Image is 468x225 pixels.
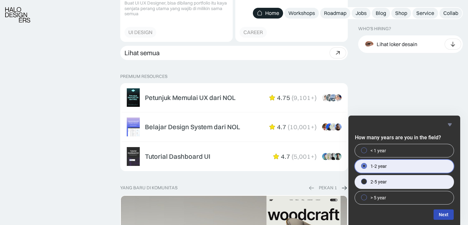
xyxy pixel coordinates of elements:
[277,94,290,102] div: 4.75
[372,8,390,19] a: Blog
[412,8,438,19] a: Service
[124,49,160,57] div: Lihat semua
[315,153,317,160] div: )
[120,185,177,191] div: yang baru di komunitas
[370,147,386,154] span: < 1 year
[277,123,286,131] div: 4.7
[320,8,350,19] a: Roadmap
[293,153,315,160] div: 5,001+
[443,10,458,17] div: Collab
[356,10,367,17] div: Jobs
[439,8,462,19] a: Collab
[315,94,317,102] div: )
[120,74,348,79] p: PREMIUM RESOURCES
[434,209,454,220] button: Next question
[145,123,240,131] div: Belajar Design System dari NOL
[284,8,319,19] a: Workshops
[145,94,236,102] div: Petunjuk Memulai UX dari NOL
[355,134,454,142] h2: How many years are you in the field?
[315,123,317,131] div: )
[145,153,210,160] div: Tutorial Dashboard UI
[292,153,293,160] div: (
[253,8,283,19] a: Home
[370,194,386,201] span: > 5 year
[446,121,454,129] button: Hide survey
[290,123,315,131] div: 10,001+
[355,121,454,220] div: How many years are you in the field?
[416,10,434,17] div: Service
[120,46,348,60] a: Lihat semua
[355,144,454,204] div: How many years are you in the field?
[352,8,370,19] a: Jobs
[370,179,387,185] span: 2-5 year
[370,163,387,169] span: 1-2 year
[122,143,346,170] a: Tutorial Dashboard UI4.7(5,001+)
[122,114,346,140] a: Belajar Design System dari NOL4.7(10,001+)
[288,10,315,17] div: Workshops
[265,10,279,17] div: Home
[292,94,293,102] div: (
[293,94,315,102] div: 9,101+
[288,123,290,131] div: (
[377,41,417,47] div: Lihat loker desain
[358,26,391,31] div: WHO’S HIRING?
[391,8,411,19] a: Shop
[281,153,290,160] div: 4.7
[395,10,407,17] div: Shop
[376,10,386,17] div: Blog
[122,84,346,111] a: Petunjuk Memulai UX dari NOL4.75(9,101+)
[324,10,346,17] div: Roadmap
[319,185,337,191] div: PEKAN 1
